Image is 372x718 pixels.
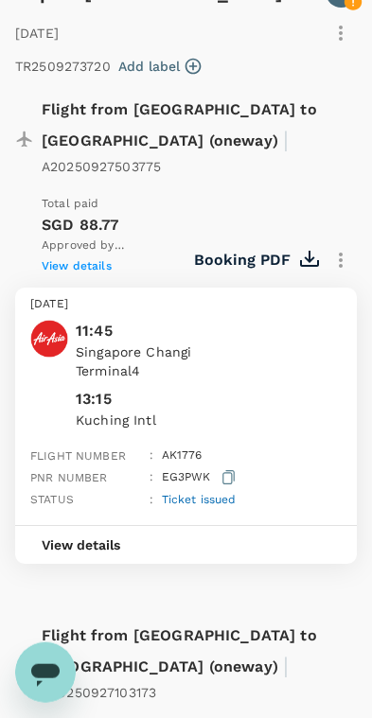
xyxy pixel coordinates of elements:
button: Booking PDF [194,244,317,276]
p: Kuching Intl [76,411,342,429]
img: AirAsia [30,320,68,358]
p: Terminal 4 [76,361,342,380]
span: Flight number [30,449,126,463]
span: : [150,470,153,483]
p: SGD 88.77 [42,214,194,236]
span: A20250927503775 [42,159,161,174]
p: Flight from [GEOGRAPHIC_DATA] to [GEOGRAPHIC_DATA] (oneway) [42,98,327,178]
p: [DATE] [30,295,342,314]
p: Singapore Changi [76,342,342,361]
p: 13:15 [76,388,112,411]
span: EG3PWK [162,470,211,483]
span: PNR number [30,471,108,484]
button: View details [15,526,147,564]
iframe: Button to launch messaging window [15,642,76,703]
span: | [283,653,289,679]
span: Approved by [42,236,161,255]
span: | [283,127,289,153]
span: : [150,493,153,506]
p: [DATE] [15,24,59,43]
p: Flight from [GEOGRAPHIC_DATA] to [GEOGRAPHIC_DATA] (oneway) [42,624,327,704]
p: TR2509273720 [15,57,111,76]
span: : [150,448,153,462]
span: Status [30,493,74,506]
button: Add label [118,57,201,76]
span: AK 1776 [162,448,203,462]
span: View details [42,259,112,272]
span: A20250927103173 [42,685,156,700]
span: Total paid [42,197,99,210]
span: Ticket issued [162,493,237,506]
p: 11:45 [76,320,342,342]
